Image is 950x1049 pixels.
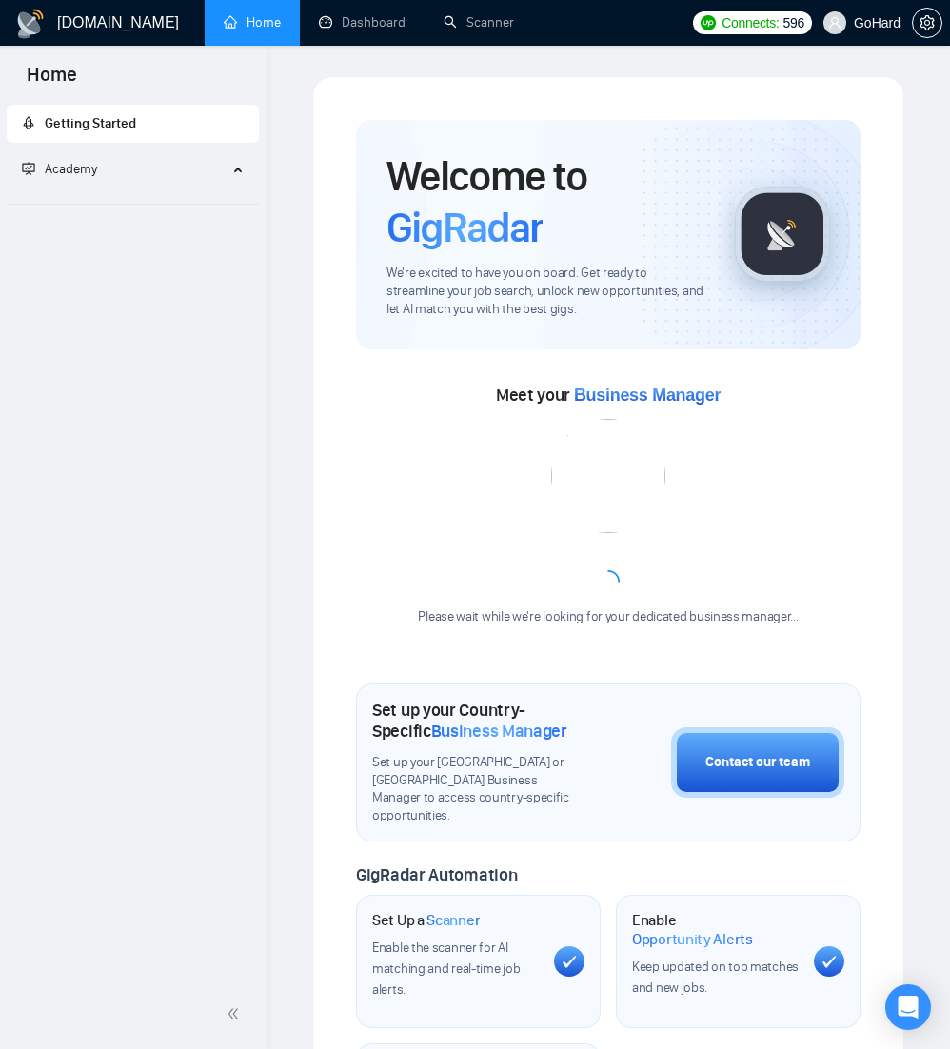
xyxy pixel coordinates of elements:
[356,864,517,885] span: GigRadar Automation
[372,754,576,826] span: Set up your [GEOGRAPHIC_DATA] or [GEOGRAPHIC_DATA] Business Manager to access country-specific op...
[45,161,97,177] span: Academy
[224,14,281,30] a: homeHome
[444,14,514,30] a: searchScanner
[632,959,799,996] span: Keep updated on top matches and new jobs.
[722,12,779,33] span: Connects:
[406,608,809,626] div: Please wait while we're looking for your dedicated business manager...
[632,911,799,948] h1: Enable
[735,187,830,282] img: gigradar-logo.png
[15,9,46,39] img: logo
[426,911,480,930] span: Scanner
[22,161,97,177] span: Academy
[227,1004,246,1023] span: double-left
[372,911,480,930] h1: Set Up a
[597,570,620,593] span: loading
[551,419,665,533] img: error
[574,386,721,405] span: Business Manager
[386,202,543,253] span: GigRadar
[45,115,136,131] span: Getting Started
[386,265,704,319] span: We're excited to have you on board. Get ready to streamline your job search, unlock new opportuni...
[783,12,804,33] span: 596
[632,930,753,949] span: Opportunity Alerts
[7,196,259,208] li: Academy Homepage
[7,105,259,143] li: Getting Started
[912,15,942,30] a: setting
[496,385,721,406] span: Meet your
[671,727,844,798] button: Contact our team
[885,984,931,1030] div: Open Intercom Messenger
[22,162,35,175] span: fund-projection-screen
[372,700,576,742] h1: Set up your Country-Specific
[372,940,520,998] span: Enable the scanner for AI matching and real-time job alerts.
[705,752,810,773] div: Contact our team
[828,16,841,30] span: user
[319,14,406,30] a: dashboardDashboard
[22,116,35,129] span: rocket
[11,61,92,101] span: Home
[386,150,704,253] h1: Welcome to
[701,15,716,30] img: upwork-logo.png
[431,721,567,742] span: Business Manager
[912,8,942,38] button: setting
[913,15,941,30] span: setting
